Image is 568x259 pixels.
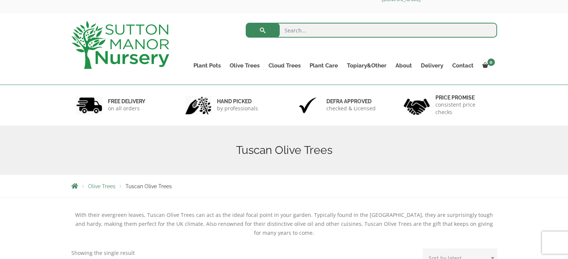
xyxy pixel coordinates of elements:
[326,98,376,105] h6: Defra approved
[225,60,264,71] a: Olive Trees
[435,101,492,116] p: consistent price checks
[71,21,169,69] img: logo
[264,60,305,71] a: Cloud Trees
[108,105,145,112] p: on all orders
[435,94,492,101] h6: Price promise
[487,59,495,66] span: 0
[391,60,416,71] a: About
[448,60,478,71] a: Contact
[88,183,115,189] a: Olive Trees
[71,143,497,157] h1: Tuscan Olive Trees
[217,105,258,112] p: by professionals
[246,23,497,38] input: Search...
[76,96,102,115] img: 1.jpg
[416,60,448,71] a: Delivery
[295,96,321,115] img: 3.jpg
[326,105,376,112] p: checked & Licensed
[71,183,497,189] nav: Breadcrumbs
[108,98,145,105] h6: FREE DELIVERY
[404,94,430,117] img: 4.jpg
[185,96,211,115] img: 2.jpg
[305,60,342,71] a: Plant Care
[478,60,497,71] a: 0
[71,211,497,237] div: With their evergreen leaves, Tuscan Olive Trees can act as the ideal focal point in your garden. ...
[342,60,391,71] a: Topiary&Other
[189,60,225,71] a: Plant Pots
[71,249,135,258] p: Showing the single result
[217,98,258,105] h6: hand picked
[125,183,172,189] span: Tuscan Olive Trees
